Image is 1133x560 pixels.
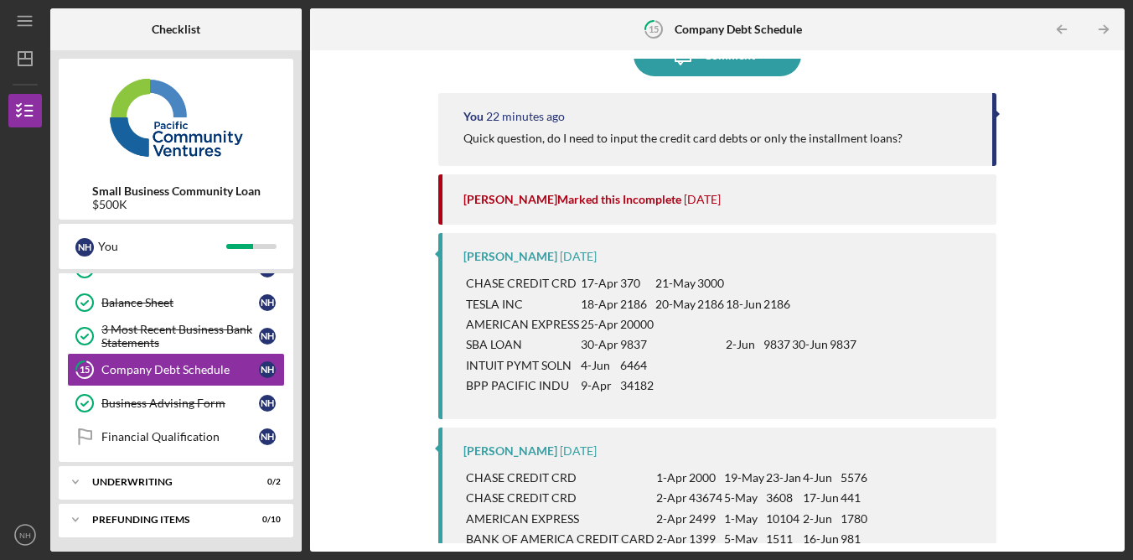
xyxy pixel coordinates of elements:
div: [PERSON_NAME] [463,250,557,263]
p: TESLA INC [466,295,579,314]
p: 5576 [841,469,867,487]
p: AMERICAN EXPRESS [466,315,579,334]
p: 5-May [724,530,764,548]
p: 23-Jan [766,469,801,487]
p: 34182 [620,376,654,395]
div: N H [259,328,276,345]
p: 20000 [620,315,654,334]
p: 2-Jun [803,510,839,528]
p: SBA LOAN [466,335,579,354]
div: Balance Sheet [101,296,259,309]
p: 4-Jun [803,469,839,487]
p: 2186 [697,295,724,314]
tspan: 15 [80,365,90,376]
div: N H [75,238,94,257]
div: N H [259,428,276,445]
p: 5-May [724,489,764,507]
text: NH [19,531,31,540]
p: CHASE CREDIT CRD [466,274,579,293]
p: 43674 [689,489,722,507]
tspan: 15 [649,23,659,34]
p: 2-Apr [656,530,687,548]
a: 3 Most Recent Business Bank StatementsNH [67,319,285,353]
p: 3608 [766,489,801,507]
p: 17-Apr [581,274,618,293]
p: CHASE CREDIT CRD [466,489,654,507]
div: N H [259,294,276,311]
p: 20-May [655,295,696,314]
p: BANK OF AMERICA CREDIT CARD [466,530,654,548]
div: Quick question, do I need to input the credit card debts or only the installment loans? [463,132,903,145]
p: 981 [841,530,867,548]
p: 6464 [620,356,654,375]
time: 2025-08-22 00:51 [560,250,597,263]
p: 16-Jun [803,530,839,548]
div: N H [259,361,276,378]
a: Balance SheetNH [67,286,285,319]
p: 1-May [724,510,764,528]
p: 2186 [763,295,790,314]
a: Business Advising FormNH [67,386,285,420]
time: 2025-08-22 00:54 [684,193,721,206]
div: Business Advising Form [101,397,259,410]
div: N H [259,395,276,412]
p: 370 [620,274,654,293]
p: 18-Jun [726,295,762,314]
p: 2-Apr [656,510,687,528]
p: 4-Jun [581,356,618,375]
p: 18-Apr [581,295,618,314]
p: 30-Jun [792,335,828,354]
p: 10104 [766,510,801,528]
a: 15Company Debt ScheduleNH [67,353,285,386]
b: Checklist [152,23,200,36]
div: Underwriting [92,477,239,487]
p: 2499 [689,510,722,528]
div: [PERSON_NAME] [463,444,557,458]
p: 1780 [841,510,867,528]
p: 1399 [689,530,722,548]
p: 30-Apr [581,335,618,354]
b: Company Debt Schedule [675,23,802,36]
p: CHASE CREDIT CRD [466,469,654,487]
p: 441 [841,489,867,507]
p: 2186 [620,295,654,314]
b: Small Business Community Loan [92,184,261,198]
div: You [463,110,484,123]
p: 2000 [689,469,722,487]
div: 0 / 2 [251,477,281,487]
div: 0 / 10 [251,515,281,525]
p: 1-Apr [656,469,687,487]
p: 17-Jun [803,489,839,507]
p: 1511 [766,530,801,548]
p: 9837 [620,335,654,354]
div: $500K [92,198,261,211]
p: 9837 [830,335,856,354]
p: 9837 [763,335,790,354]
p: 19-May [724,469,764,487]
div: Company Debt Schedule [101,363,259,376]
p: 21-May [655,274,696,293]
p: 2-Apr [656,489,687,507]
time: 2025-08-22 00:51 [560,444,597,458]
p: 25-Apr [581,315,618,334]
div: Prefunding Items [92,515,239,525]
div: You [98,232,226,261]
p: 2-Jun [726,335,762,354]
button: NH [8,518,42,552]
div: Financial Qualification [101,430,259,443]
p: 3000 [697,274,724,293]
p: 9-Apr [581,376,618,395]
p: BPP PACIFIC INDU [466,376,579,395]
p: AMERICAN EXPRESS [466,510,654,528]
p: INTUIT PYMT SOLN [466,356,579,375]
img: Product logo [59,67,293,168]
time: 2025-09-09 21:53 [486,110,565,123]
div: [PERSON_NAME] Marked this Incomplete [463,193,681,206]
div: 3 Most Recent Business Bank Statements [101,323,259,350]
a: Financial QualificationNH [67,420,285,454]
